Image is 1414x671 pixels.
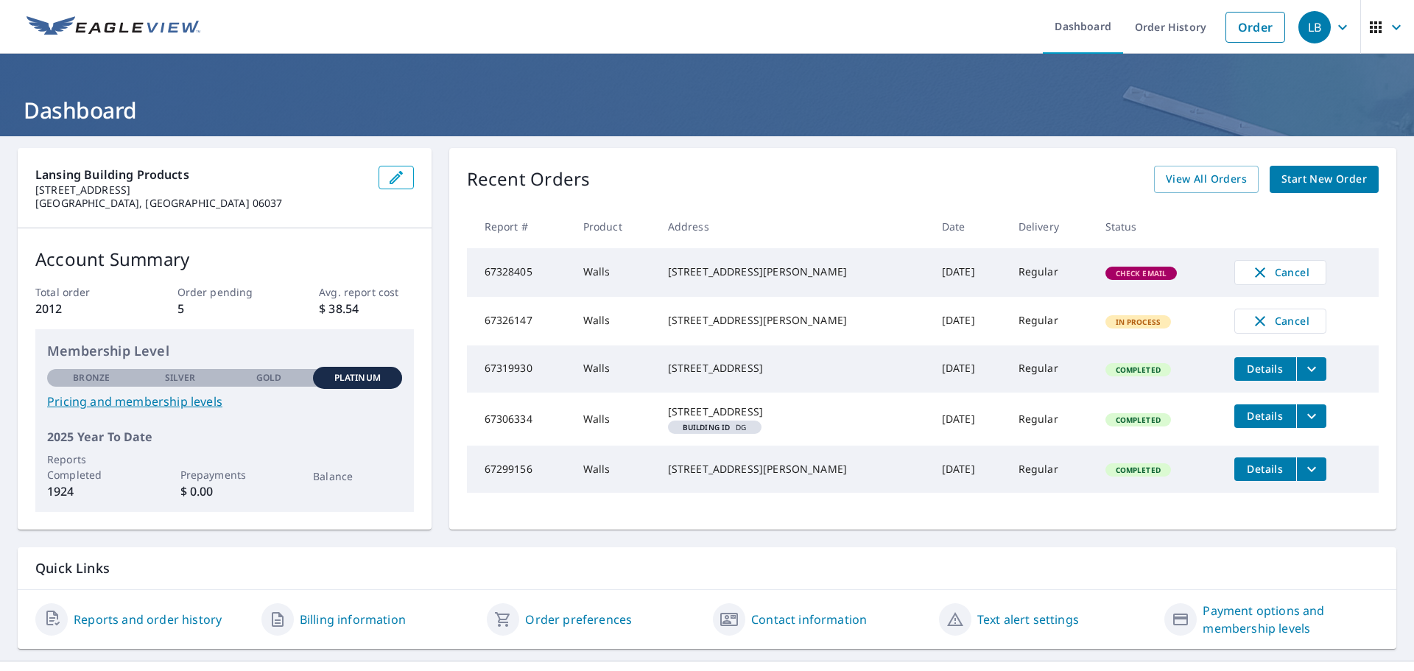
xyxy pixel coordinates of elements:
p: Membership Level [47,341,402,361]
div: LB [1298,11,1331,43]
button: detailsBtn-67306334 [1234,404,1296,428]
td: 67299156 [467,446,571,493]
p: Gold [256,371,281,384]
p: [STREET_ADDRESS] [35,183,367,197]
p: Order pending [177,284,272,300]
td: Walls [571,248,656,297]
th: Report # [467,205,571,248]
p: [GEOGRAPHIC_DATA], [GEOGRAPHIC_DATA] 06037 [35,197,367,210]
td: [DATE] [930,345,1007,393]
th: Product [571,205,656,248]
p: Recent Orders [467,166,591,193]
a: Contact information [751,611,867,628]
p: Quick Links [35,559,1379,577]
p: Reports Completed [47,452,136,482]
p: $ 0.00 [180,482,269,500]
p: Platinum [334,371,381,384]
span: Start New Order [1281,170,1367,189]
button: filesDropdownBtn-67306334 [1296,404,1326,428]
td: 67326147 [467,297,571,345]
span: View All Orders [1166,170,1247,189]
p: Balance [313,468,401,484]
td: [DATE] [930,297,1007,345]
span: Check Email [1107,268,1176,278]
button: filesDropdownBtn-67299156 [1296,457,1326,481]
button: detailsBtn-67299156 [1234,457,1296,481]
p: Total order [35,284,130,300]
p: Avg. report cost [319,284,413,300]
a: Start New Order [1270,166,1379,193]
th: Delivery [1007,205,1094,248]
p: Bronze [73,371,110,384]
td: [DATE] [930,248,1007,297]
div: [STREET_ADDRESS] [668,361,918,376]
p: 2025 Year To Date [47,428,402,446]
button: filesDropdownBtn-67319930 [1296,357,1326,381]
td: 67306334 [467,393,571,446]
button: Cancel [1234,260,1326,285]
p: 1924 [47,482,136,500]
em: Building ID [683,424,731,431]
div: [STREET_ADDRESS][PERSON_NAME] [668,264,918,279]
td: Regular [1007,297,1094,345]
td: Walls [571,297,656,345]
span: Completed [1107,365,1169,375]
th: Address [656,205,930,248]
td: Regular [1007,393,1094,446]
a: Pricing and membership levels [47,393,402,410]
a: View All Orders [1154,166,1259,193]
td: 67319930 [467,345,571,393]
p: Account Summary [35,246,414,273]
p: Prepayments [180,467,269,482]
p: $ 38.54 [319,300,413,317]
div: [STREET_ADDRESS][PERSON_NAME] [668,462,918,477]
p: 5 [177,300,272,317]
th: Status [1094,205,1223,248]
button: detailsBtn-67319930 [1234,357,1296,381]
span: Completed [1107,415,1169,425]
td: [DATE] [930,393,1007,446]
img: EV Logo [27,16,200,38]
td: [DATE] [930,446,1007,493]
div: [STREET_ADDRESS] [668,404,918,419]
span: Details [1243,462,1287,476]
a: Order [1225,12,1285,43]
td: 67328405 [467,248,571,297]
td: Walls [571,446,656,493]
td: Walls [571,393,656,446]
p: Silver [165,371,196,384]
th: Date [930,205,1007,248]
a: Reports and order history [74,611,222,628]
span: In Process [1107,317,1170,327]
p: 2012 [35,300,130,317]
a: Payment options and membership levels [1203,602,1379,637]
a: Text alert settings [977,611,1079,628]
h1: Dashboard [18,95,1396,125]
td: Regular [1007,446,1094,493]
span: Cancel [1250,312,1311,330]
span: Details [1243,362,1287,376]
span: Details [1243,409,1287,423]
span: Completed [1107,465,1169,475]
button: Cancel [1234,309,1326,334]
p: Lansing Building Products [35,166,367,183]
span: DG [674,424,756,431]
td: Regular [1007,345,1094,393]
div: [STREET_ADDRESS][PERSON_NAME] [668,313,918,328]
td: Regular [1007,248,1094,297]
a: Billing information [300,611,406,628]
span: Cancel [1250,264,1311,281]
td: Walls [571,345,656,393]
a: Order preferences [525,611,632,628]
